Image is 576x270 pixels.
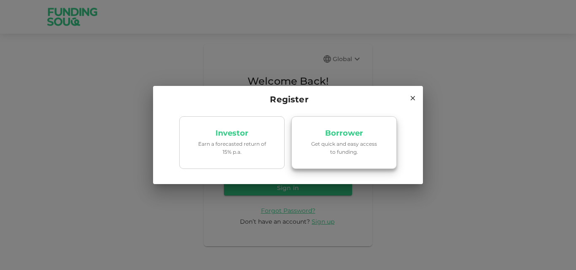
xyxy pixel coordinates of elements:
[325,129,363,137] p: Borrower
[215,129,248,137] p: Investor
[291,116,397,169] a: BorrowerGet quick and easy access to funding.
[308,140,380,156] p: Get quick and easy access to funding.
[196,140,268,156] p: Earn a forecasted return of 15% p.a.
[267,93,308,106] span: Register
[179,116,285,169] a: InvestorEarn a forecasted return of 15% p.a.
